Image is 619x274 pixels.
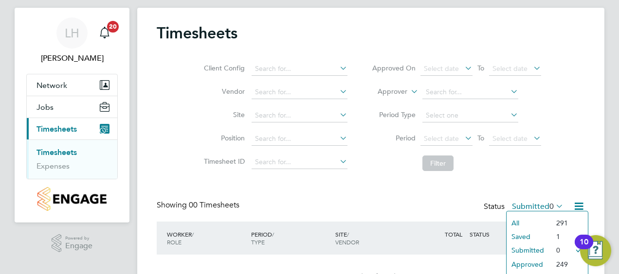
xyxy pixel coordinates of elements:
[192,230,194,238] span: /
[201,110,245,119] label: Site
[15,8,129,223] nav: Main navigation
[26,187,118,211] a: Go to home page
[26,17,118,64] a: LH[PERSON_NAME]
[507,216,551,230] li: All
[36,124,77,134] span: Timesheets
[372,110,416,119] label: Period Type
[551,216,568,230] li: 291
[201,134,245,142] label: Position
[549,202,554,211] span: 0
[65,27,79,39] span: LH
[492,64,528,73] span: Select date
[507,257,551,271] li: Approved
[36,148,77,157] a: Timesheets
[252,155,347,169] input: Search for...
[157,200,241,210] div: Showing
[201,87,245,96] label: Vendor
[27,74,117,96] button: Network
[95,17,114,49] a: 20
[27,96,117,118] button: Jobs
[157,23,237,43] h2: Timesheets
[507,243,551,257] li: Submitted
[65,242,92,250] span: Engage
[333,225,417,251] div: SITE
[474,62,487,74] span: To
[467,225,518,243] div: STATUS
[107,21,119,33] span: 20
[252,86,347,99] input: Search for...
[335,238,359,246] span: VENDOR
[189,200,239,210] span: 00 Timesheets
[372,134,416,142] label: Period
[474,132,487,144] span: To
[507,230,551,243] li: Saved
[252,109,347,122] input: Search for...
[422,86,518,99] input: Search for...
[364,87,407,97] label: Approver
[251,238,265,246] span: TYPE
[252,132,347,146] input: Search for...
[424,134,459,143] span: Select date
[372,64,416,72] label: Approved On
[484,200,565,214] div: Status
[422,155,454,171] button: Filter
[65,234,92,242] span: Powered by
[252,62,347,76] input: Search for...
[580,235,611,266] button: Open Resource Center, 10 new notifications
[492,134,528,143] span: Select date
[580,242,588,255] div: 10
[26,52,118,64] span: Luke Hewitt
[551,243,568,257] li: 0
[445,230,462,238] span: TOTAL
[424,64,459,73] span: Select date
[52,234,93,253] a: Powered byEngage
[422,109,518,122] input: Select one
[512,202,564,211] label: Submitted
[27,118,117,139] button: Timesheets
[167,238,182,246] span: ROLE
[36,81,67,90] span: Network
[551,257,568,271] li: 249
[37,187,106,211] img: countryside-properties-logo-retina.png
[201,157,245,166] label: Timesheet ID
[347,230,349,238] span: /
[272,230,274,238] span: /
[249,225,333,251] div: PERIOD
[551,230,568,243] li: 1
[164,225,249,251] div: WORKER
[27,139,117,179] div: Timesheets
[36,161,70,171] a: Expenses
[36,103,54,112] span: Jobs
[201,64,245,72] label: Client Config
